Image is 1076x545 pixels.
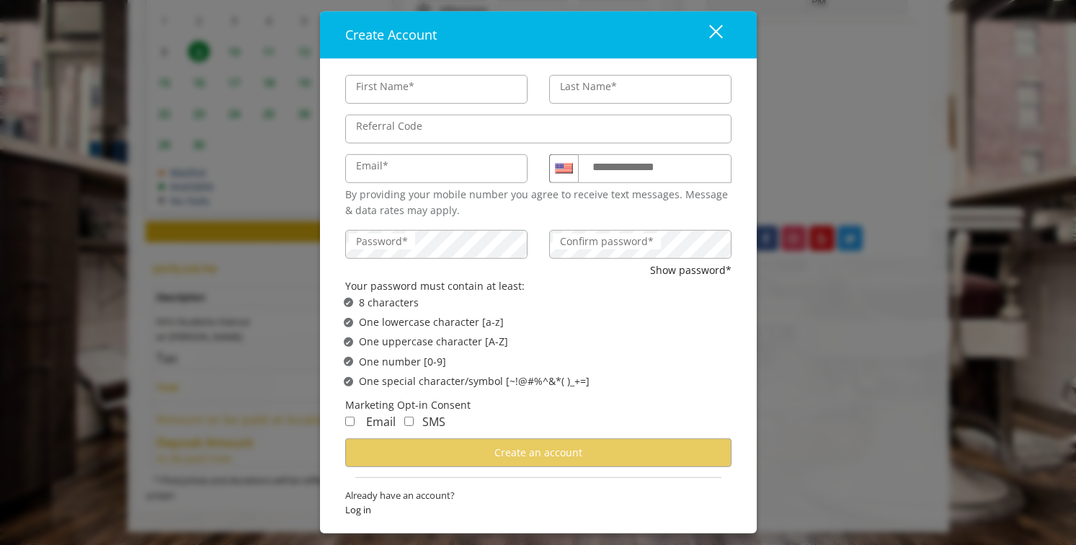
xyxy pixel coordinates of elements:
[359,373,590,389] span: One special character/symbol [~!@#%^&*( )_+=]
[345,487,732,502] span: Already have an account?
[345,154,528,183] input: Email
[366,414,396,430] span: Email
[682,20,732,50] button: close dialog
[650,262,732,278] button: Show password*
[553,234,661,249] label: Confirm password*
[345,26,437,43] span: Create Account
[345,336,351,347] span: ✔
[549,154,578,183] div: Country
[345,297,351,309] span: ✔
[345,230,528,259] input: Password
[345,417,355,426] input: Receive Marketing Email
[345,502,732,518] span: Log in
[349,79,422,94] label: First Name*
[345,115,732,143] input: ReferralCode
[345,356,351,368] span: ✔
[494,446,582,459] span: Create an account
[345,376,351,387] span: ✔
[359,334,508,350] span: One uppercase character [A-Z]
[349,118,430,134] label: Referral Code
[345,396,732,412] div: Marketing Opt-in Consent
[359,294,419,310] span: 8 characters
[553,79,624,94] label: Last Name*
[345,278,732,294] div: Your password must contain at least:
[345,438,732,466] button: Create an account
[549,230,732,259] input: ConfirmPassword
[349,234,415,249] label: Password*
[359,354,446,370] span: One number [0-9]
[345,75,528,104] input: FirstName
[349,158,396,174] label: Email*
[359,314,504,330] span: One lowercase character [a-z]
[549,75,732,104] input: Lastname
[693,24,721,45] div: close dialog
[345,187,732,219] div: By providing your mobile number you agree to receive text messages. Message & data rates may apply.
[345,316,351,328] span: ✔
[422,414,445,430] span: SMS
[404,417,414,426] input: Receive Marketing SMS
